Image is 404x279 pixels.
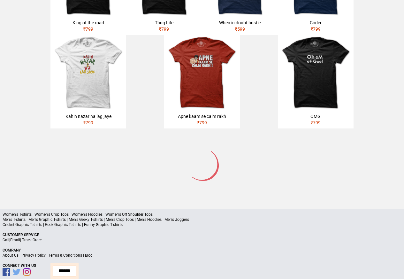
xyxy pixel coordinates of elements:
[164,35,240,111] img: APNE-KAAM-SE-CALM.jpg
[3,217,401,222] p: Men's T-shirts | Men's Graphic T-shirts | Men's Geeky T-shirts | Men's Crop Tops | Men's Hoodies ...
[205,19,275,26] div: When in doubt hustle
[53,19,124,26] div: King of the road
[3,238,9,242] a: Call
[49,253,82,258] a: Terms & Conditions
[164,35,240,129] a: Apne kaam se calm rakh₹799
[3,253,401,258] p: | | |
[159,27,169,32] span: ₹ 799
[3,263,401,268] p: Connect With Us
[50,35,126,111] img: kahin-nazar-na-lag-jaye.jpg
[53,113,124,120] div: Kahin nazar na lag jaye
[235,27,245,32] span: ₹ 599
[3,248,401,253] p: Company
[280,19,351,26] div: Coder
[83,120,93,125] span: ₹ 799
[311,120,321,125] span: ₹ 799
[3,237,401,243] p: | |
[167,113,237,120] div: Apne kaam se calm rakh
[3,253,19,258] a: About Us
[50,35,126,129] a: Kahin nazar na lag jaye₹799
[280,113,351,120] div: OMG
[3,212,401,217] p: Women's T-shirts | Women's Crop Tops | Women's Hoodies | Women's Off Shoulder Tops
[22,238,42,242] a: Track Order
[3,222,401,227] p: Cricket Graphic T-shirts | Geek Graphic T-shirts | Funny Graphic T-shirts |
[311,27,321,32] span: ₹ 799
[129,19,199,26] div: Thug Life
[10,238,20,242] a: Email
[197,120,207,125] span: ₹ 799
[278,35,354,129] a: OMG₹799
[278,35,354,111] img: omg.jpg
[3,232,401,237] p: Customer Service
[21,253,46,258] a: Privacy Policy
[85,253,93,258] a: Blog
[83,27,93,32] span: ₹ 799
